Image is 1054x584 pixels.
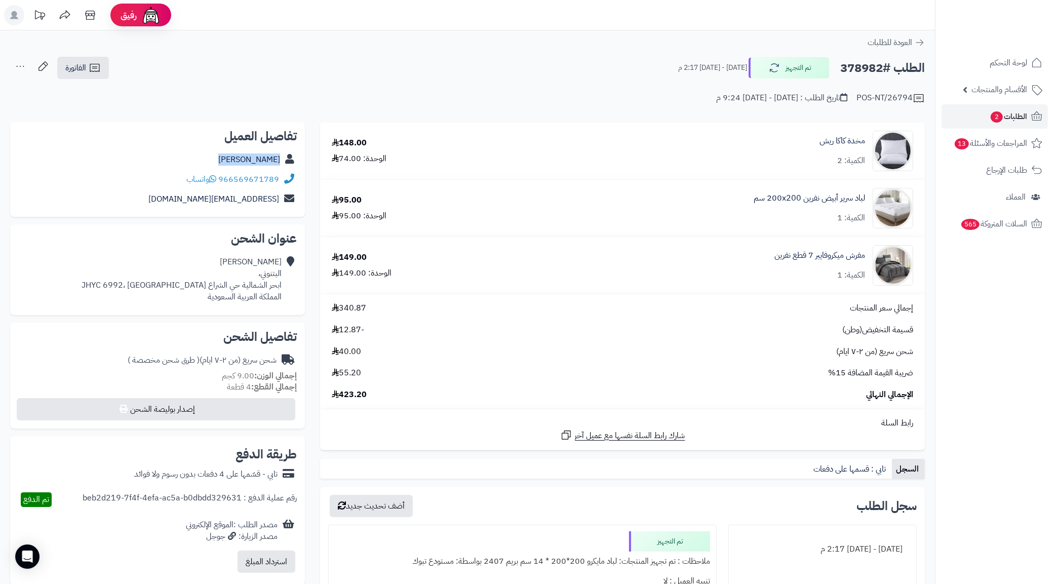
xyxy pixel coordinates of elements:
[837,212,865,224] div: الكمية: 1
[238,551,295,573] button: استرداد المبلغ
[251,381,297,393] strong: إجمالي القطع:
[856,92,925,104] div: POS-NT/26794
[186,173,216,185] a: واتساب
[218,173,279,185] a: 966569671789
[990,109,1027,124] span: الطلبات
[774,250,865,261] a: مفرش ميكروفايبر 7 قطع نفرين
[842,324,913,336] span: قسيمة التخفيض(وطن)
[942,185,1048,209] a: العملاء
[148,193,279,205] a: [EMAIL_ADDRESS][DOMAIN_NAME]
[15,544,40,569] div: Open Intercom Messenger
[332,367,361,379] span: 55.20
[868,36,912,49] span: العودة للطلبات
[856,500,917,512] h3: سجل الطلب
[254,370,297,382] strong: إجمالي الوزن:
[57,57,109,79] a: الفاتورة
[892,459,925,479] a: السجل
[83,492,297,507] div: رقم عملية الدفع : beb2d219-7f4f-4efa-ac5a-b0dbdd329631
[575,430,685,442] span: شارك رابط السلة نفسها مع عميل آخر
[985,8,1044,29] img: logo-2.png
[837,155,865,167] div: الكمية: 2
[82,256,282,302] div: [PERSON_NAME] البتنوني، ابحر الشمالية حي الشراع JHYC 6992، [GEOGRAPHIC_DATA] المملكة العربية السع...
[141,5,161,25] img: ai-face.png
[942,158,1048,182] a: طلبات الإرجاع
[186,519,278,542] div: مصدر الطلب :الموقع الإلكتروني
[218,153,280,166] a: [PERSON_NAME]
[332,210,386,222] div: الوحدة: 95.00
[868,36,925,49] a: العودة للطلبات
[942,212,1048,236] a: السلات المتروكة565
[65,62,86,74] span: الفاتورة
[960,217,1027,231] span: السلات المتروكة
[836,346,913,358] span: شحن سريع (من ٢-٧ ايام)
[134,469,278,480] div: تابي - قسّمها على 4 دفعات بدون رسوم ولا فوائد
[850,302,913,314] span: إجمالي سعر المنتجات
[809,459,892,479] a: تابي : قسمها على دفعات
[121,9,137,21] span: رفيق
[23,493,49,505] span: تم الدفع
[873,188,913,228] img: 1732186343-220107020015-90x90.jpg
[961,219,980,230] span: 565
[128,355,277,366] div: شحن سريع (من ٢-٧ ايام)
[128,354,200,366] span: ( طرق شحن مخصصة )
[873,131,913,171] img: 1704807884-170-0006-90x90.jpg
[828,367,913,379] span: ضريبة القيمة المضافة 15%
[335,552,710,571] div: ملاحظات : تم تجهيز المنتجات: لباد مايكرو 200*200 * 14 سم بريم 2407 بواسطة: مستودع تبوك
[560,429,685,442] a: شارك رابط السلة نفسها مع عميل آخر
[754,192,865,204] a: لباد سرير أبيض نفرين 200x200 سم
[837,269,865,281] div: الكمية: 1
[18,331,297,343] h2: تفاصيل الشحن
[222,370,297,382] small: 9.00 كجم
[332,302,366,314] span: 340.87
[332,324,364,336] span: -12.87
[27,5,52,28] a: تحديثات المنصة
[954,136,1027,150] span: المراجعات والأسئلة
[678,63,747,73] small: [DATE] - [DATE] 2:17 م
[749,57,830,79] button: تم التجهيز
[332,137,367,149] div: 148.00
[324,417,921,429] div: رابط السلة
[332,194,362,206] div: 95.00
[866,389,913,401] span: الإجمالي النهائي
[186,531,278,542] div: مصدر الزيارة: جوجل
[873,245,913,286] img: 1748336249-1-90x90.jpg
[330,495,413,517] button: أضف تحديث جديد
[840,58,925,79] h2: الطلب #378982
[942,104,1048,129] a: الطلبات2
[629,531,710,552] div: تم التجهيز
[227,381,297,393] small: 4 قطعة
[332,346,361,358] span: 40.00
[990,56,1027,70] span: لوحة التحكم
[332,389,367,401] span: 423.20
[716,92,847,104] div: تاريخ الطلب : [DATE] - [DATE] 9:24 م
[17,398,295,420] button: إصدار بوليصة الشحن
[735,539,910,559] div: [DATE] - [DATE] 2:17 م
[942,131,1048,155] a: المراجعات والأسئلة13
[955,138,969,149] span: 13
[332,267,392,279] div: الوحدة: 149.00
[332,252,367,263] div: 149.00
[942,51,1048,75] a: لوحة التحكم
[236,448,297,460] h2: طريقة الدفع
[18,130,297,142] h2: تفاصيل العميل
[18,232,297,245] h2: عنوان الشحن
[1006,190,1026,204] span: العملاء
[986,163,1027,177] span: طلبات الإرجاع
[819,135,865,147] a: مخدة كاكا ريش
[971,83,1027,97] span: الأقسام والمنتجات
[991,111,1003,123] span: 2
[332,153,386,165] div: الوحدة: 74.00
